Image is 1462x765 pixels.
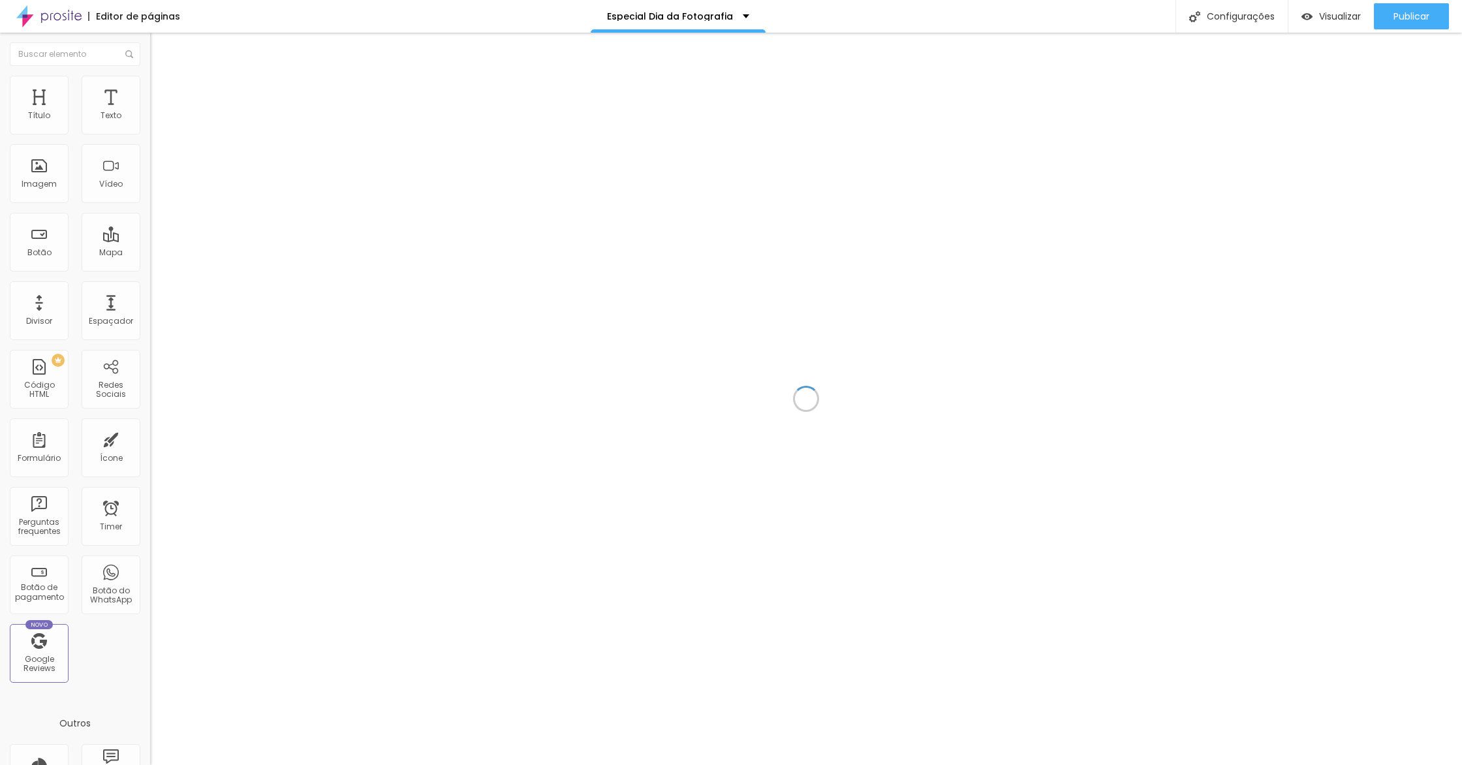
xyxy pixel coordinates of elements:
div: Perguntas frequentes [13,518,65,537]
img: Icone [125,50,133,58]
div: Divisor [26,317,52,326]
div: Código HTML [13,381,65,399]
div: Botão de pagamento [13,583,65,602]
div: Imagem [22,180,57,189]
div: Vídeo [99,180,123,189]
span: Visualizar [1319,11,1361,22]
div: Redes Sociais [85,381,136,399]
img: Icone [1189,11,1200,22]
button: Visualizar [1288,3,1374,29]
div: Google Reviews [13,655,65,674]
input: Buscar elemento [10,42,140,66]
p: Especial Dia da Fotografia [607,12,733,21]
div: Título [28,111,50,120]
div: Mapa [99,248,123,257]
div: Botão [27,248,52,257]
span: Publicar [1393,11,1429,22]
div: Espaçador [89,317,133,326]
div: Botão do WhatsApp [85,586,136,605]
div: Texto [101,111,121,120]
div: Formulário [18,454,61,463]
img: view-1.svg [1301,11,1313,22]
button: Publicar [1374,3,1449,29]
div: Editor de páginas [88,12,180,21]
div: Timer [100,522,122,531]
div: Ícone [100,454,123,463]
div: Novo [25,620,54,629]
